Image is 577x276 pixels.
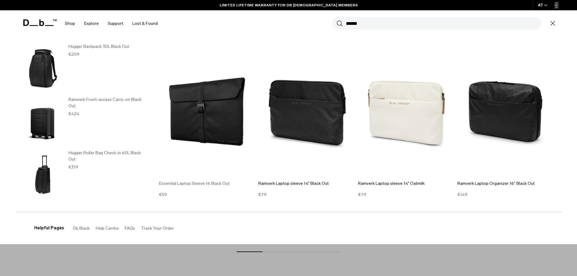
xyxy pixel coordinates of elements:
h3: Hugger Roller Bag Check-in 60L Black Out [68,150,147,162]
span: €79 [358,192,366,197]
a: Db Black [73,226,90,231]
span: €59 [159,192,167,197]
span: €319 [68,165,78,170]
nav: Main Navigation [60,10,162,37]
a: Essential Laptop Sleeve 16 Black Out Essential Laptop Sleeve 16 Black Out €59 [159,47,256,198]
a: Explore [84,13,99,34]
img: Ramverk Laptop sleeve 14" Oatmilk [358,47,455,177]
img: Ramverk Laptop Organizer 16" Black Out [457,47,554,177]
span: €79 [258,192,267,197]
a: Shop [65,13,75,34]
span: €209 [68,52,79,57]
a: Lost & Found [132,13,158,34]
a: Help Centre [96,226,119,231]
span: €424 [68,111,79,116]
img: Essential Laptop Sleeve 16 Black Out [159,47,256,177]
h3: Ramverk Laptop sleeve 14" Black Out [258,180,355,187]
img: Hugger Backpack 30L Black Out [23,43,62,93]
a: Ramverk Front-access Carry-on Black Out Ramverk Front-access Carry-on Black Out €424 [23,96,147,146]
a: Ramverk Laptop sleeve 14" Black Out Ramverk Laptop sleeve 14" Black Out €79 [258,47,355,198]
h3: Ramverk Laptop Organizer 16" Black Out [457,180,554,187]
h3: Ramverk Front-access Carry-on Black Out [68,96,147,109]
h3: Helpful Pages [34,225,64,231]
a: Support [108,13,123,34]
h3: Ramverk Laptop sleeve 14" Oatmilk [358,180,455,187]
a: Ramverk Laptop Organizer 16" Black Out Ramverk Laptop Organizer 16" Black Out €149 [457,47,554,198]
a: Ramverk Laptop sleeve 14" Oatmilk Ramverk Laptop sleeve 14" Oatmilk €79 [358,47,455,198]
a: FAQs [125,226,135,231]
img: Ramverk Front-access Carry-on Black Out [23,96,62,146]
span: €149 [457,192,467,197]
a: Hugger Backpack 30L Black Out Hugger Backpack 30L Black Out €209 [23,43,147,93]
a: LIMITED LIFETIME WARRANTY FOR DB [DEMOGRAPHIC_DATA] MEMBERS [220,2,358,8]
h3: Hugger Backpack 30L Black Out [68,43,147,50]
a: Track Your Order [141,226,174,231]
img: Ramverk Laptop sleeve 14" Black Out [258,47,355,177]
img: Hugger Roller Bag Check-in 60L Black Out [23,150,62,200]
h3: Essential Laptop Sleeve 16 Black Out [159,180,256,187]
a: Hugger Roller Bag Check-in 60L Black Out Hugger Roller Bag Check-in 60L Black Out €319 [23,150,147,200]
